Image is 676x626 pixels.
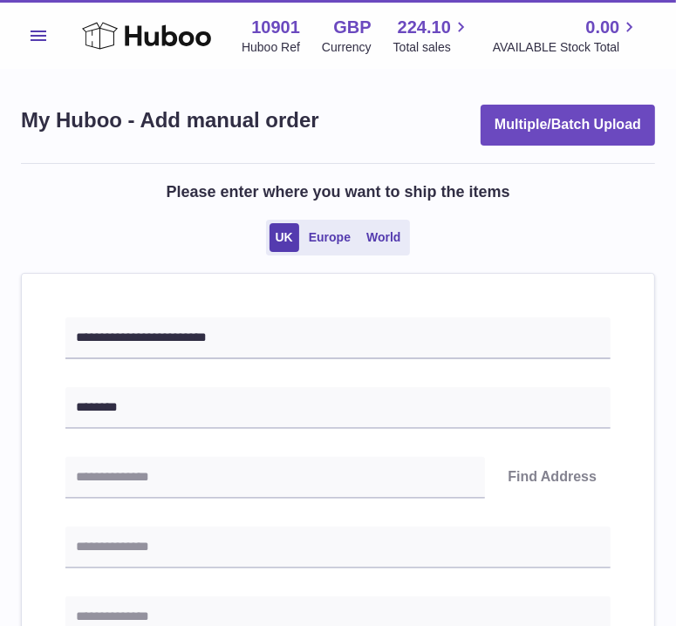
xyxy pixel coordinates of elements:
button: Multiple/Batch Upload [481,105,655,146]
a: UK [270,223,299,252]
a: Europe [303,223,357,252]
strong: GBP [333,16,371,39]
span: 224.10 [398,16,451,39]
div: Huboo Ref [242,39,300,56]
a: World [360,223,406,252]
strong: 10901 [251,16,300,39]
h1: My Huboo - Add manual order [21,106,319,134]
span: Total sales [393,39,471,56]
a: 224.10 Total sales [393,16,471,56]
div: Currency [322,39,372,56]
a: 0.00 AVAILABLE Stock Total [493,16,640,56]
span: AVAILABLE Stock Total [493,39,640,56]
h2: Please enter where you want to ship the items [166,181,509,202]
span: 0.00 [585,16,619,39]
